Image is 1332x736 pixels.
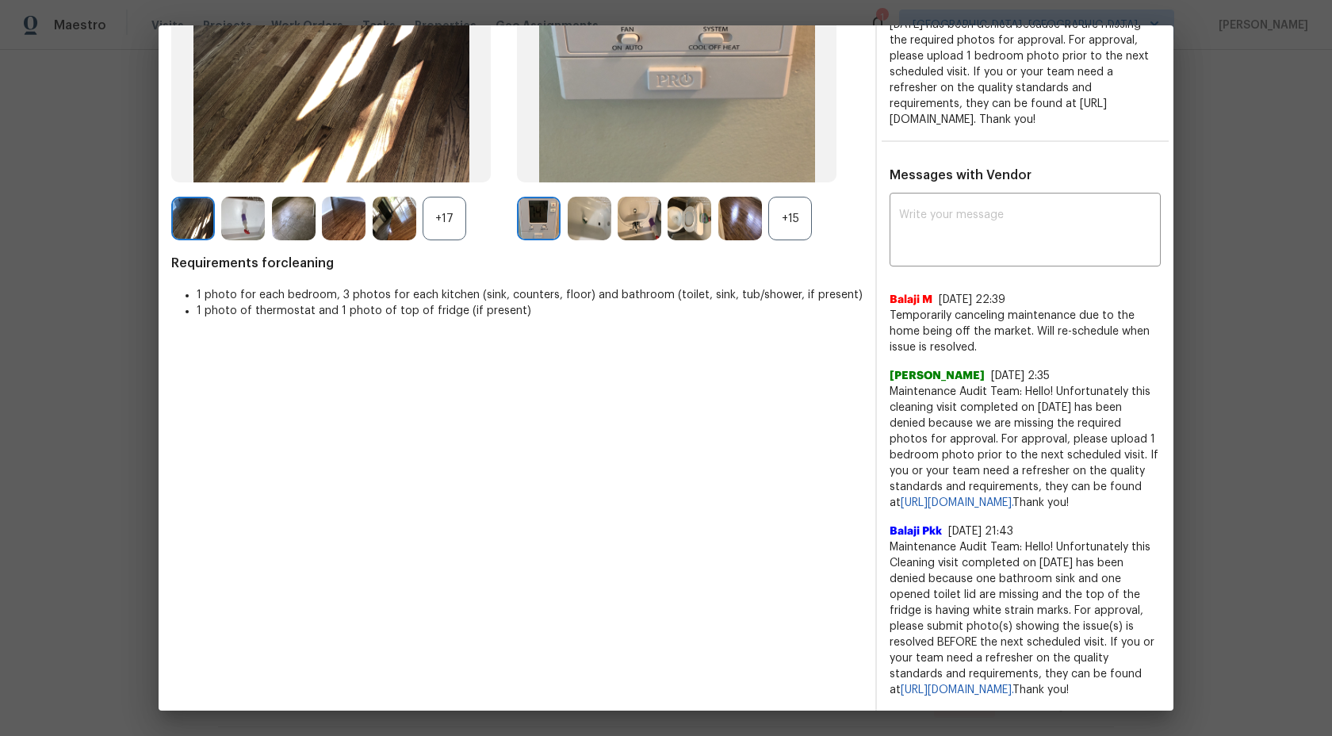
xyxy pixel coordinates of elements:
[890,523,942,539] span: Balaji Pkk
[890,539,1161,698] span: Maintenance Audit Team: Hello! Unfortunately this Cleaning visit completed on [DATE] has been den...
[991,370,1050,381] span: [DATE] 2:35
[197,303,863,319] li: 1 photo of thermostat and 1 photo of top of fridge (if present)
[901,684,1012,696] a: [URL][DOMAIN_NAME].
[890,368,985,384] span: [PERSON_NAME]
[197,287,863,303] li: 1 photo for each bedroom, 3 photos for each kitchen (sink, counters, floor) and bathroom (toilet,...
[901,497,1012,508] a: [URL][DOMAIN_NAME].
[171,255,863,271] span: Requirements for cleaning
[890,384,1161,511] span: Maintenance Audit Team: Hello! Unfortunately this cleaning visit completed on [DATE] has been den...
[890,169,1032,182] span: Messages with Vendor
[939,294,1005,305] span: [DATE] 22:39
[948,526,1013,537] span: [DATE] 21:43
[768,197,812,240] div: +15
[890,292,932,308] span: Balaji M
[890,308,1161,355] span: Temporarily canceling maintenance due to the home being off the market. Will re-schedule when iss...
[423,197,466,240] div: +17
